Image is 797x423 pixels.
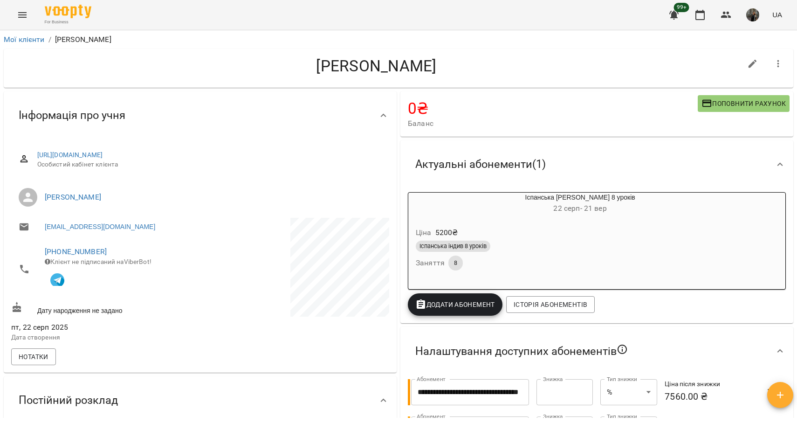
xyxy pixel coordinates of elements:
[4,91,397,139] div: Інформація про учня
[400,140,793,188] div: Актуальні абонементи(1)
[11,4,34,26] button: Menu
[11,333,199,342] p: Дата створення
[448,259,463,267] span: 8
[769,6,786,23] button: UA
[48,34,51,45] li: /
[45,193,101,201] a: [PERSON_NAME]
[37,160,382,169] span: Особистий кабінет клієнта
[19,108,125,123] span: Інформація про учня
[11,322,199,333] span: пт, 22 серп 2025
[45,266,70,291] button: Клієнт підписаний на VooptyBot
[746,8,759,21] img: 331913643cd58b990721623a0d187df0.png
[55,34,111,45] p: [PERSON_NAME]
[553,204,606,213] span: 22 серп - 21 вер
[698,95,790,112] button: Поповнити рахунок
[416,242,490,250] span: Іспанська індив 8 уроків
[11,348,56,365] button: Нотатки
[514,299,587,310] span: Історія абонементів
[416,226,432,239] h6: Ціна
[701,98,786,109] span: Поповнити рахунок
[11,56,742,76] h4: [PERSON_NAME]
[45,19,91,25] span: For Business
[617,344,628,355] svg: Якщо не обрано жодного, клієнт зможе побачити всі публічні абонементи
[665,379,754,389] h6: Ціна після знижки
[4,35,45,44] a: Мої клієнти
[45,222,155,231] a: [EMAIL_ADDRESS][DOMAIN_NAME]
[435,227,458,238] p: 5200 ₴
[415,344,628,359] span: Налаштування доступних абонементів
[400,327,793,375] div: Налаштування доступних абонементів
[45,5,91,18] img: Voopty Logo
[9,300,200,317] div: Дату народження не задано
[772,10,782,20] span: UA
[674,3,689,12] span: 99+
[19,351,48,362] span: Нотатки
[45,247,107,256] a: [PHONE_NUMBER]
[408,118,698,129] span: Баланс
[45,258,151,265] span: Клієнт не підписаний на ViberBot!
[50,273,64,287] img: Telegram
[408,193,453,215] div: Іспанська Індив Абонемент 8 уроків
[408,293,502,316] button: Додати Абонемент
[416,257,445,270] h6: Заняття
[453,193,707,215] div: Іспанська [PERSON_NAME] 8 уроків
[415,299,495,310] span: Додати Абонемент
[408,193,707,282] button: Іспанська [PERSON_NAME] 8 уроків22 серп- 21 верЦіна5200₴Іспанська індив 8 уроківЗаняття8
[4,34,793,45] nav: breadcrumb
[19,393,118,408] span: Постійний розклад
[408,99,698,118] h4: 0 ₴
[415,157,546,172] span: Актуальні абонементи ( 1 )
[37,151,103,159] a: [URL][DOMAIN_NAME]
[506,296,595,313] button: Історія абонементів
[665,389,754,404] h6: 7560.00 ₴
[600,379,657,405] div: %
